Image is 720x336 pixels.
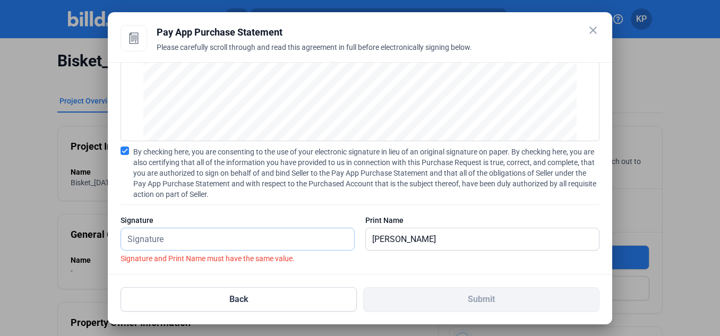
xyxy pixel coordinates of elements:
[121,253,599,264] label: Signature and Print Name must have the same value.
[121,215,355,226] div: Signature
[366,228,587,250] input: Print Name
[363,287,599,312] button: Submit
[157,25,599,40] div: Pay App Purchase Statement
[121,287,357,312] button: Back
[157,42,599,65] div: Please carefully scroll through and read this agreement in full before electronically signing below.
[587,24,599,37] mat-icon: close
[133,147,599,200] span: By checking here, you are consenting to the use of your electronic signature in lieu of an origin...
[365,215,599,226] div: Print Name
[121,228,354,250] input: Signature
